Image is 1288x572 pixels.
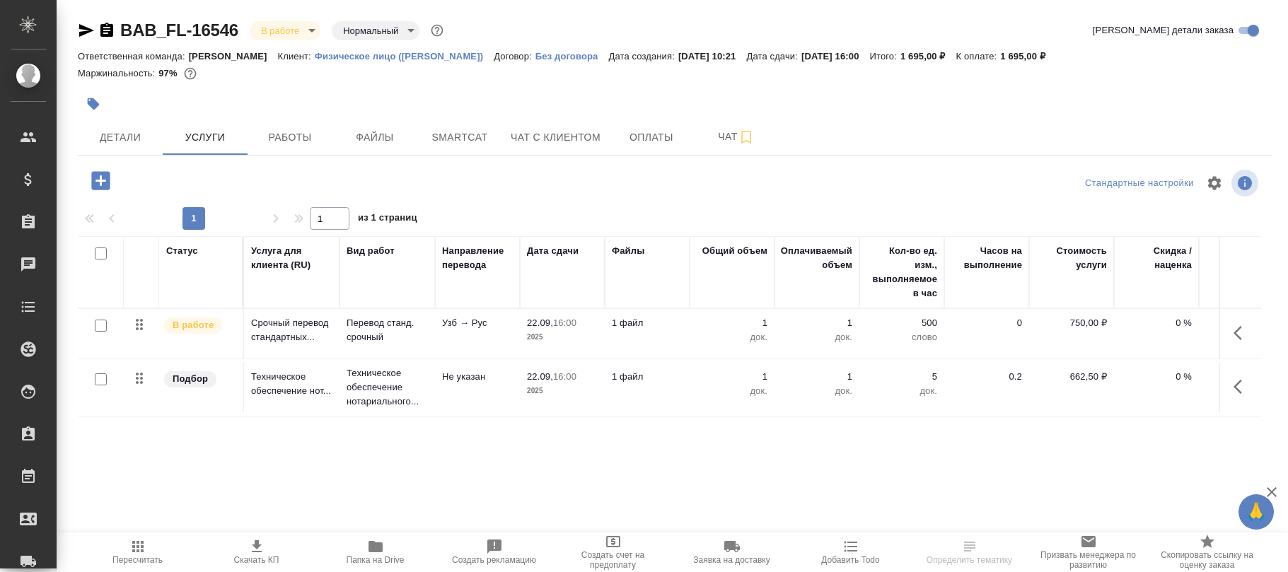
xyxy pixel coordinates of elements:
[1225,370,1259,404] button: Показать кнопки
[673,532,791,572] button: Заявка на доставку
[944,363,1029,412] td: 0.2
[158,68,180,78] p: 97%
[693,555,770,565] span: Заявка на доставку
[435,532,554,572] button: Создать рекламацию
[1036,244,1107,272] div: Стоимость услуги
[257,25,303,37] button: В работе
[98,22,115,39] button: Скопировать ссылку
[612,316,683,330] p: 1 файл
[1148,532,1267,572] button: Скопировать ссылку на оценку заказа
[347,316,428,344] p: Перевод станд. срочный
[1029,532,1148,572] button: Призвать менеджера по развитию
[1238,494,1274,530] button: 🙏
[79,532,197,572] button: Пересчитать
[738,129,755,146] svg: Подписаться
[702,128,770,146] span: Чат
[1206,370,1277,384] p: 662,50 ₽
[442,316,513,330] p: Узб → Рус
[86,129,154,146] span: Детали
[870,51,900,62] p: Итого:
[173,372,208,386] p: Подбор
[910,532,1029,572] button: Определить тематику
[697,384,767,398] p: док.
[554,532,673,572] button: Создать счет на предоплату
[341,129,409,146] span: Файлы
[347,366,428,409] p: Техническое обеспечение нотариального...
[527,384,598,398] p: 2025
[791,532,910,572] button: Добавить Todo
[173,318,214,332] p: В работе
[900,51,956,62] p: 1 695,00 ₽
[428,21,446,40] button: Доп статусы указывают на важность/срочность заказа
[197,532,316,572] button: Скачать КП
[316,532,435,572] button: Папка на Drive
[339,25,402,37] button: Нормальный
[1121,370,1192,384] p: 0 %
[866,316,937,330] p: 500
[866,384,937,398] p: док.
[1121,244,1192,272] div: Скидка / наценка
[527,317,553,328] p: 22.09,
[747,51,801,62] p: Дата сдачи:
[78,51,189,62] p: Ответственная команда:
[452,555,536,565] span: Создать рекламацию
[189,51,278,62] p: [PERSON_NAME]
[562,550,664,570] span: Создать счет на предоплату
[1244,497,1268,527] span: 🙏
[251,316,332,344] p: Срочный перевод стандартных...
[112,555,163,565] span: Пересчитать
[1156,550,1258,570] span: Скопировать ссылку на оценку заказа
[494,51,535,62] p: Договор:
[821,555,879,565] span: Добавить Todo
[1197,166,1231,200] span: Настроить таблицу
[1000,51,1056,62] p: 1 695,00 ₽
[927,555,1012,565] span: Определить тематику
[251,370,332,398] p: Техническое обеспечение нот...
[782,316,852,330] p: 1
[782,384,852,398] p: док.
[442,244,513,272] div: Направление перевода
[527,244,579,258] div: Дата сдачи
[1038,550,1139,570] span: Призвать менеджера по развитию
[315,49,494,62] a: Физическое лицо ([PERSON_NAME])
[697,370,767,384] p: 1
[608,51,678,62] p: Дата создания:
[1206,316,1277,330] p: 750,00 ₽
[866,244,937,300] div: Кол-во ед. изм., выполняемое в час
[944,309,1029,358] td: 0
[332,21,419,40] div: В работе
[951,244,1022,272] div: Часов на выполнение
[1231,170,1261,197] span: Посмотреть информацию
[256,129,324,146] span: Работы
[702,244,767,258] div: Общий объем
[120,21,238,40] a: BAB_FL-16546
[234,555,279,565] span: Скачать КП
[535,51,609,62] p: Без договора
[782,330,852,344] p: док.
[801,51,870,62] p: [DATE] 16:00
[166,244,198,258] div: Статус
[1225,316,1259,350] button: Показать кнопки
[617,129,685,146] span: Оплаты
[358,209,417,230] span: из 1 страниц
[181,64,199,83] button: 41.25 RUB;
[866,370,937,384] p: 5
[250,21,320,40] div: В работе
[251,244,332,272] div: Услуга для клиента (RU)
[697,316,767,330] p: 1
[347,244,395,258] div: Вид работ
[78,68,158,78] p: Маржинальность:
[612,370,683,384] p: 1 файл
[347,555,405,565] span: Папка на Drive
[535,49,609,62] a: Без договора
[1036,370,1107,384] p: 662,50 ₽
[866,330,937,344] p: слово
[1036,316,1107,330] p: 750,00 ₽
[1206,244,1277,286] div: Сумма без скидки / наценки
[697,330,767,344] p: док.
[78,88,109,119] button: Добавить тэг
[956,51,1001,62] p: К оплате:
[78,22,95,39] button: Скопировать ссылку для ЯМессенджера
[527,330,598,344] p: 2025
[81,166,120,195] button: Добавить услугу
